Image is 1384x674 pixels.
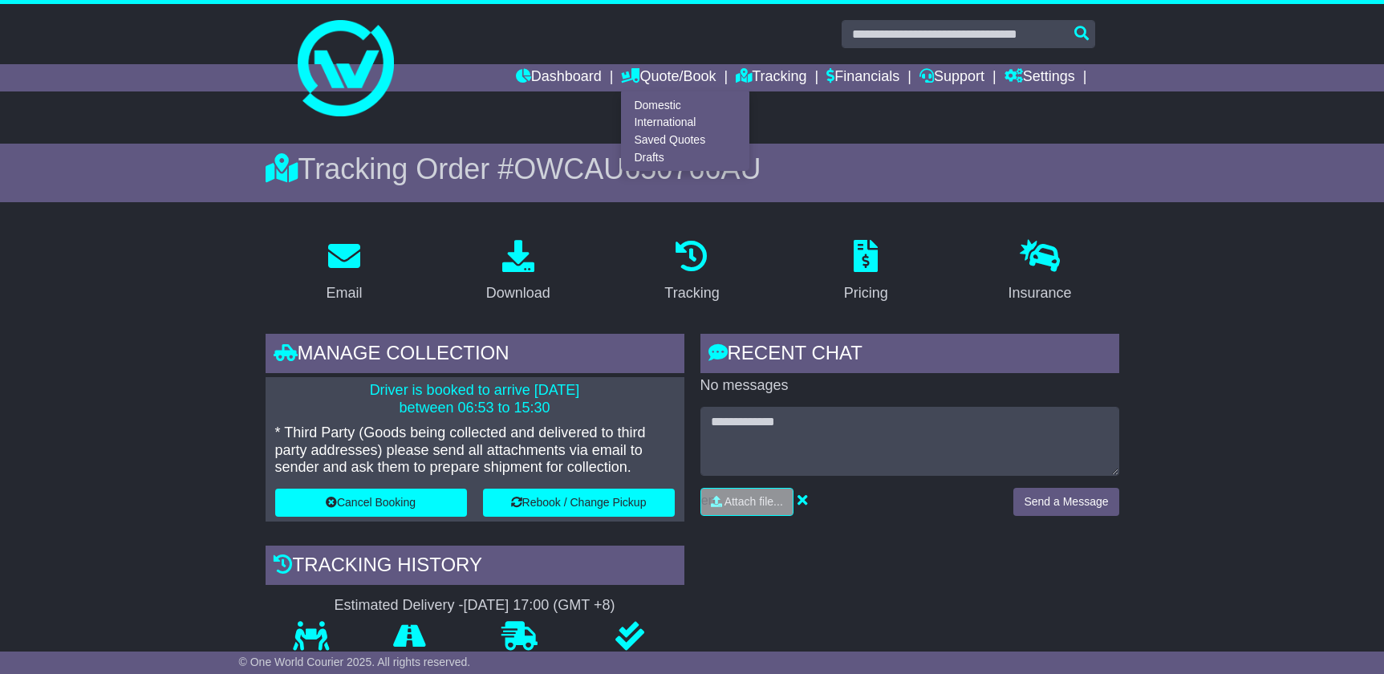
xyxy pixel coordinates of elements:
a: Quote/Book [621,64,716,91]
div: Quote/Book [621,91,749,171]
div: [DATE] 17:00 (GMT +8) [464,597,615,615]
div: Download [486,282,550,304]
a: Domestic [622,96,749,114]
a: Pricing [834,234,899,310]
p: * Third Party (Goods being collected and delivered to third party addresses) please send all atta... [275,424,675,477]
p: Driver is booked to arrive [DATE] between 06:53 to 15:30 [275,382,675,416]
a: Insurance [998,234,1082,310]
div: Tracking Order # [266,152,1119,186]
a: Tracking [654,234,729,310]
div: Tracking [664,282,719,304]
div: Pricing [844,282,888,304]
span: © One World Courier 2025. All rights reserved. [239,656,471,668]
div: Email [326,282,362,304]
a: Download [476,234,561,310]
a: Financials [826,64,899,91]
div: Estimated Delivery - [266,597,684,615]
a: Tracking [736,64,806,91]
a: Email [315,234,372,310]
a: Drafts [622,148,749,166]
a: Settings [1005,64,1075,91]
button: Cancel Booking [275,489,467,517]
div: Tracking history [266,546,684,589]
p: No messages [700,377,1119,395]
button: Rebook / Change Pickup [483,489,675,517]
a: Saved Quotes [622,132,749,149]
a: Dashboard [516,64,602,91]
a: Support [919,64,984,91]
div: Manage collection [266,334,684,377]
div: Insurance [1009,282,1072,304]
button: Send a Message [1013,488,1118,516]
a: International [622,114,749,132]
span: OWCAU650766AU [513,152,761,185]
div: RECENT CHAT [700,334,1119,377]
